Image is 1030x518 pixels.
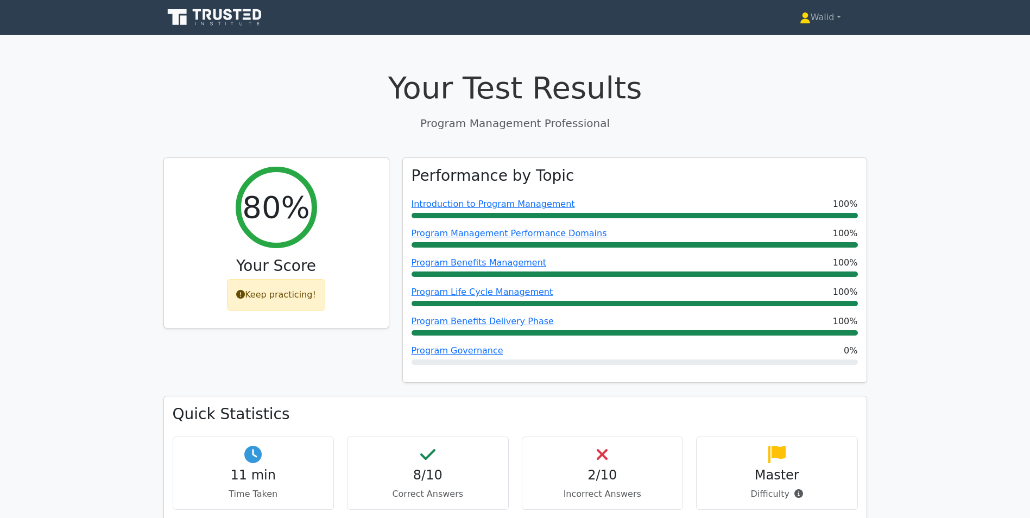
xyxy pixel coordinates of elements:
a: Program Life Cycle Management [412,287,553,297]
a: Program Governance [412,345,503,356]
a: Introduction to Program Management [412,199,575,209]
span: 0% [844,344,857,357]
h4: 2/10 [531,468,674,483]
span: 100% [833,227,858,240]
h1: Your Test Results [163,70,867,106]
span: 100% [833,286,858,299]
h4: 11 min [182,468,325,483]
p: Correct Answers [356,488,500,501]
p: Time Taken [182,488,325,501]
h3: Performance by Topic [412,167,574,185]
div: Keep practicing! [227,279,325,311]
span: 100% [833,315,858,328]
p: Difficulty [705,488,849,501]
a: Program Management Performance Domains [412,228,607,238]
a: Program Benefits Delivery Phase [412,316,554,326]
p: Program Management Professional [163,115,867,131]
a: Walid [774,7,867,28]
h4: Master [705,468,849,483]
h3: Quick Statistics [173,405,858,424]
span: 100% [833,256,858,269]
h4: 8/10 [356,468,500,483]
p: Incorrect Answers [531,488,674,501]
h3: Your Score [173,257,380,275]
h2: 80% [242,189,309,225]
span: 100% [833,198,858,211]
a: Program Benefits Management [412,257,547,268]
